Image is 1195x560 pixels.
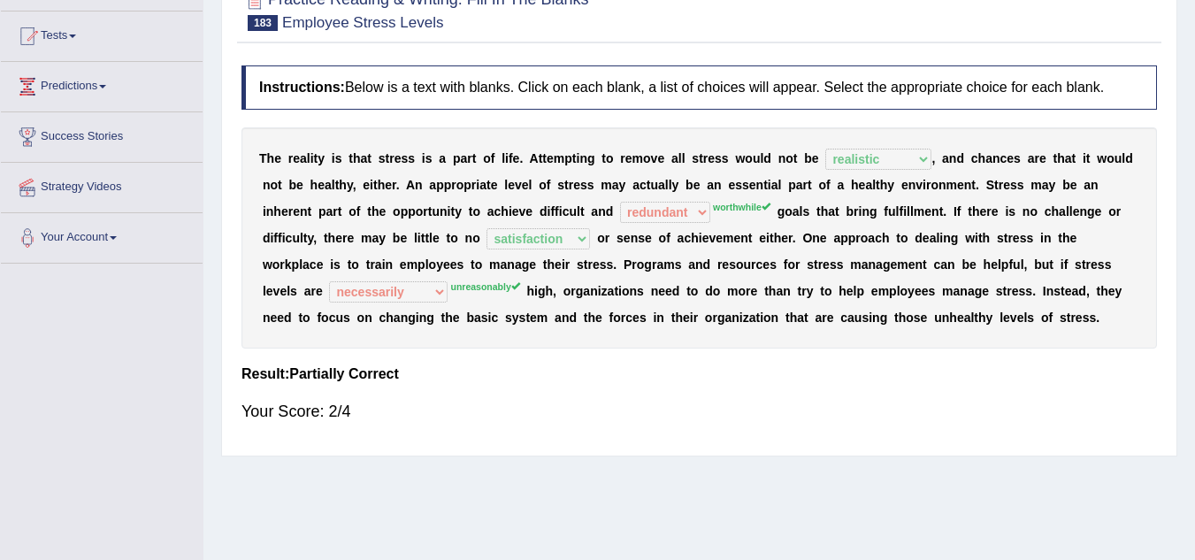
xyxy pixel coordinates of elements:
[678,151,682,165] b: l
[606,151,614,165] b: o
[837,178,844,192] b: a
[339,178,347,192] b: h
[1072,151,1076,165] b: t
[828,204,835,219] b: a
[872,178,876,192] b: l
[540,204,548,219] b: d
[379,151,386,165] b: s
[1115,151,1122,165] b: u
[1,12,203,56] a: Tests
[448,204,451,219] b: i
[504,178,508,192] b: l
[669,178,672,192] b: l
[579,151,587,165] b: n
[884,204,888,219] b: f
[915,178,923,192] b: v
[1070,178,1077,192] b: e
[964,178,972,192] b: n
[263,178,271,192] b: n
[389,151,394,165] b: r
[515,178,522,192] b: v
[241,65,1157,110] h4: Below is a text with blanks. Click on each blank, a list of choices will appear. Select the appro...
[1122,151,1125,165] b: l
[1125,151,1133,165] b: d
[471,178,476,192] b: r
[1107,151,1115,165] b: o
[778,204,785,219] b: g
[401,204,409,219] b: p
[735,151,745,165] b: w
[693,178,701,192] b: e
[460,151,467,165] b: a
[401,151,408,165] b: s
[326,204,333,219] b: a
[939,204,944,219] b: t
[367,151,372,165] b: t
[1039,151,1046,165] b: e
[601,178,611,192] b: m
[522,178,529,192] b: e
[310,178,318,192] b: h
[428,204,433,219] b: t
[1034,151,1038,165] b: r
[899,204,903,219] b: f
[1083,151,1086,165] b: i
[547,178,551,192] b: f
[876,178,880,192] b: t
[715,151,722,165] b: s
[395,151,402,165] b: e
[314,151,318,165] b: t
[288,178,296,192] b: b
[487,204,494,219] b: a
[954,204,957,219] b: I
[555,204,559,219] b: f
[601,151,606,165] b: t
[703,151,708,165] b: r
[632,151,643,165] b: m
[372,204,379,219] b: h
[332,178,335,192] b: l
[1097,151,1107,165] b: w
[796,178,803,192] b: a
[1007,151,1014,165] b: e
[530,151,539,165] b: A
[288,204,293,219] b: r
[577,151,580,165] b: i
[406,178,415,192] b: A
[880,178,888,192] b: h
[793,151,798,165] b: t
[826,178,831,192] b: f
[938,178,946,192] b: n
[854,204,858,219] b: r
[923,178,926,192] b: i
[1053,151,1057,165] b: t
[542,151,547,165] b: t
[901,178,908,192] b: e
[296,178,303,192] b: e
[1086,151,1091,165] b: t
[800,204,803,219] b: l
[851,178,859,192] b: h
[931,151,935,165] b: ,
[671,151,678,165] b: a
[263,204,266,219] b: i
[463,178,471,192] b: p
[1000,151,1007,165] b: c
[1028,151,1035,165] b: a
[587,178,594,192] b: s
[946,178,957,192] b: m
[508,178,515,192] b: e
[771,178,778,192] b: a
[539,151,543,165] b: t
[548,204,551,219] b: i
[763,151,771,165] b: d
[657,151,664,165] b: e
[1003,178,1010,192] b: e
[587,151,595,165] b: g
[1091,178,1099,192] b: n
[338,204,342,219] b: t
[554,151,564,165] b: m
[467,151,471,165] b: r
[472,204,480,219] b: o
[293,204,300,219] b: e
